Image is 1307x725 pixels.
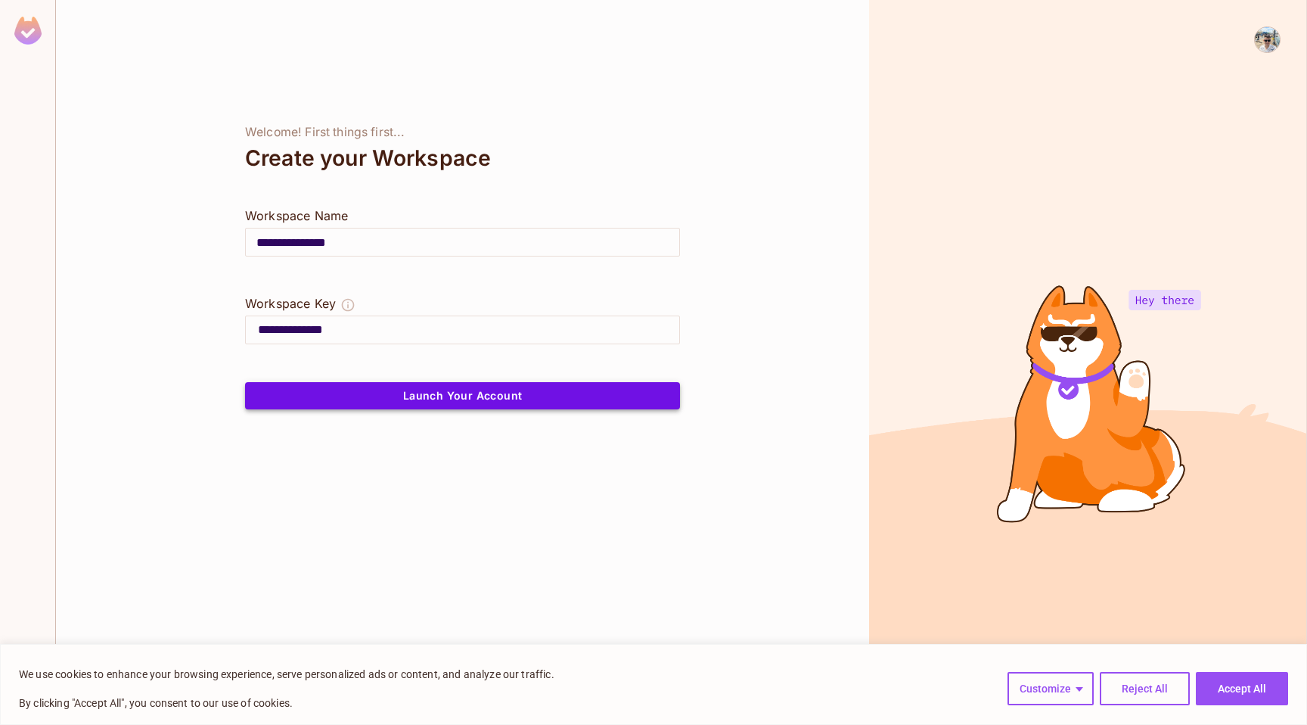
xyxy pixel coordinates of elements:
[1196,672,1288,705] button: Accept All
[1100,672,1190,705] button: Reject All
[245,140,680,176] div: Create your Workspace
[245,125,680,140] div: Welcome! First things first...
[1255,27,1280,52] img: Catalin C
[245,382,680,409] button: Launch Your Account
[245,207,680,225] div: Workspace Name
[340,294,355,316] button: The Workspace Key is unique, and serves as the identifier of your workspace.
[14,17,42,45] img: SReyMgAAAABJRU5ErkJggg==
[19,694,554,712] p: By clicking "Accept All", you consent to our use of cookies.
[19,665,554,683] p: We use cookies to enhance your browsing experience, serve personalized ads or content, and analyz...
[245,294,336,313] div: Workspace Key
[1007,672,1094,705] button: Customize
